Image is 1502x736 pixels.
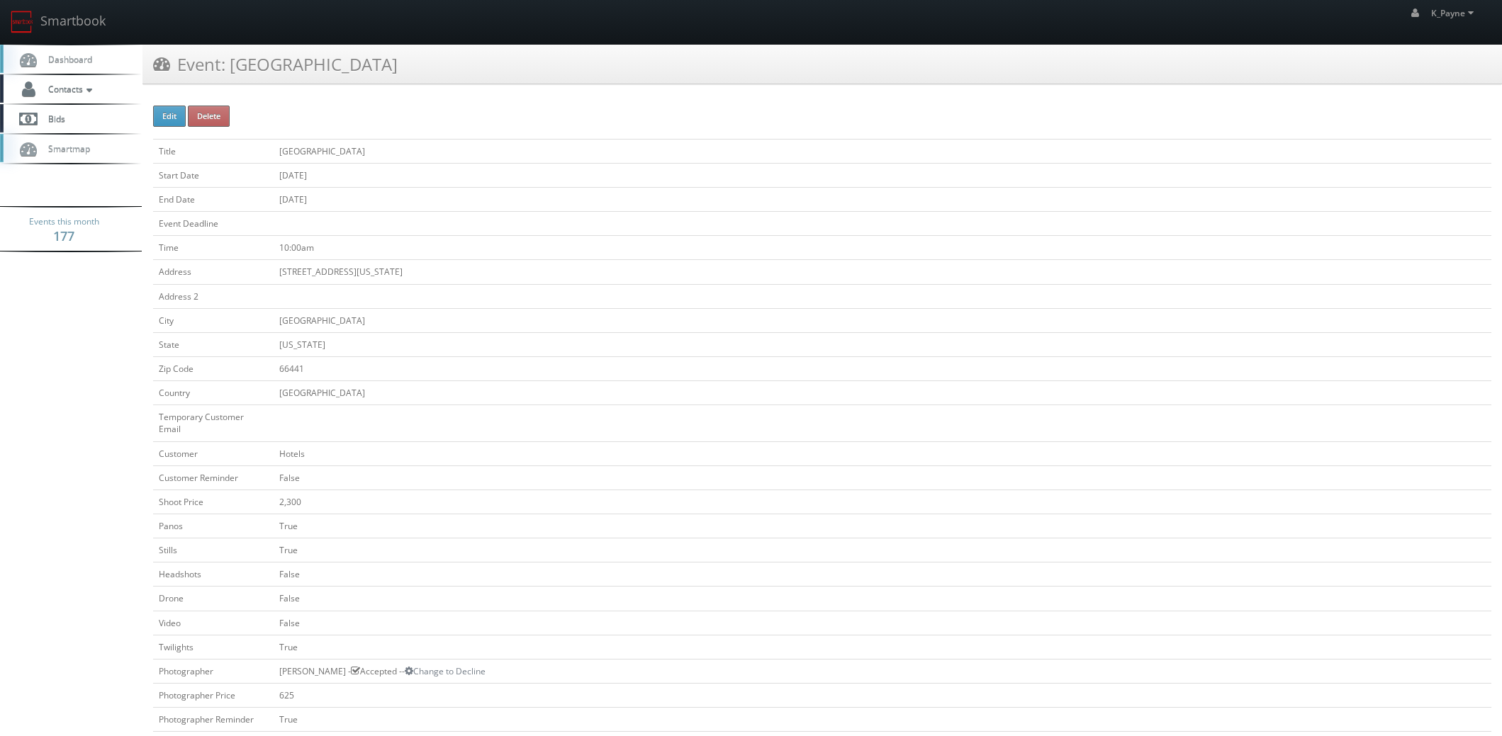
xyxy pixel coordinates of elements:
[153,106,186,127] button: Edit
[153,562,274,587] td: Headshots
[274,187,1491,211] td: [DATE]
[153,635,274,659] td: Twilights
[153,538,274,562] td: Stills
[1431,7,1478,19] span: K_Payne
[274,163,1491,187] td: [DATE]
[153,514,274,538] td: Panos
[41,53,92,65] span: Dashboard
[153,587,274,611] td: Drone
[274,489,1491,514] td: 2,300
[153,284,274,308] td: Address 2
[274,441,1491,465] td: Hotels
[405,665,486,677] a: Change to Decline
[11,11,33,33] img: smartbook-logo.png
[153,356,274,380] td: Zip Code
[29,215,99,229] span: Events this month
[274,683,1491,707] td: 625
[41,142,90,154] span: Smartmap
[153,441,274,465] td: Customer
[153,187,274,211] td: End Date
[274,611,1491,635] td: False
[153,405,274,441] td: Temporary Customer Email
[153,52,398,77] h3: Event: [GEOGRAPHIC_DATA]
[274,587,1491,611] td: False
[274,260,1491,284] td: [STREET_ADDRESS][US_STATE]
[41,83,96,95] span: Contacts
[153,163,274,187] td: Start Date
[153,381,274,405] td: Country
[274,514,1491,538] td: True
[153,708,274,732] td: Photographer Reminder
[274,708,1491,732] td: True
[274,139,1491,163] td: [GEOGRAPHIC_DATA]
[153,465,274,489] td: Customer Reminder
[153,489,274,514] td: Shoot Price
[274,635,1491,659] td: True
[153,260,274,284] td: Address
[274,381,1491,405] td: [GEOGRAPHIC_DATA]
[153,332,274,356] td: State
[153,139,274,163] td: Title
[41,113,65,125] span: Bids
[274,659,1491,683] td: [PERSON_NAME] - Accepted --
[274,562,1491,587] td: False
[153,308,274,332] td: City
[153,611,274,635] td: Video
[153,236,274,260] td: Time
[274,308,1491,332] td: [GEOGRAPHIC_DATA]
[274,332,1491,356] td: [US_STATE]
[153,683,274,707] td: Photographer Price
[53,227,74,244] strong: 177
[274,356,1491,380] td: 66441
[153,212,274,236] td: Event Deadline
[274,538,1491,562] td: True
[153,659,274,683] td: Photographer
[274,236,1491,260] td: 10:00am
[188,106,230,127] button: Delete
[274,465,1491,489] td: False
